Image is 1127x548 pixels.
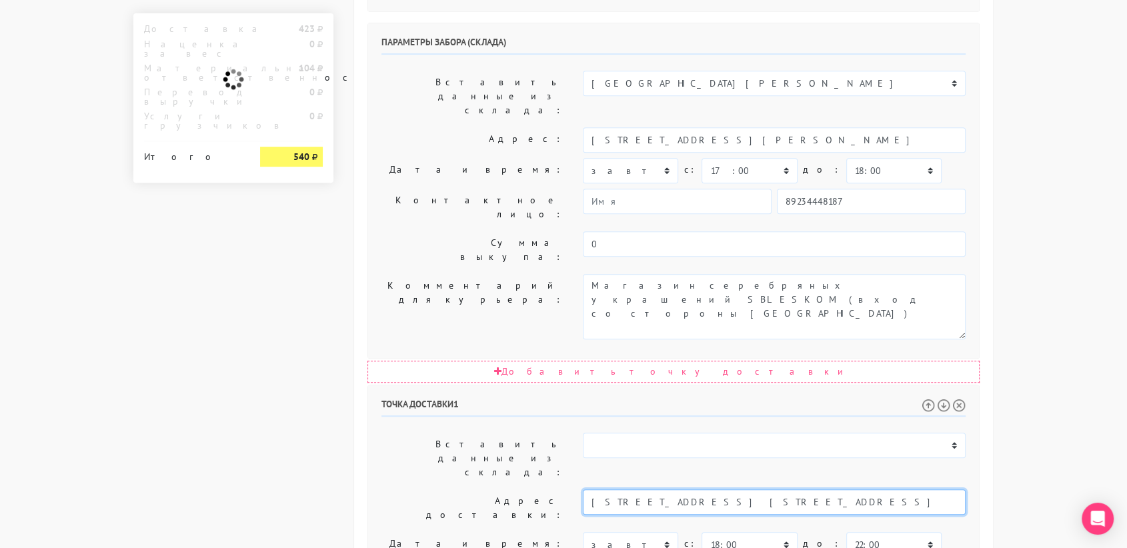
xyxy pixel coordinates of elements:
[381,37,966,55] h6: Параметры забора (склада)
[371,231,573,269] label: Сумма выкупа:
[134,87,250,106] div: Перевод выручки
[371,71,573,122] label: Вставить данные из склада:
[777,189,966,214] input: Телефон
[583,189,772,214] input: Имя
[221,67,245,91] img: ajax-loader.gif
[381,399,966,417] h6: Точка доставки
[803,158,841,181] label: до:
[371,189,573,226] label: Контактное лицо:
[367,361,980,383] div: Добавить точку доставки
[134,63,250,82] div: Материальная ответственность
[371,274,573,339] label: Комментарий для курьера:
[684,158,696,181] label: c:
[371,127,573,153] label: Адрес:
[293,151,309,163] strong: 540
[134,24,250,33] div: Доставка
[134,111,250,130] div: Услуги грузчиков
[371,158,573,183] label: Дата и время:
[134,39,250,58] div: Наценка за вес
[299,23,315,35] strong: 423
[371,489,573,527] label: Адрес доставки:
[453,398,459,410] span: 1
[1082,503,1114,535] div: Open Intercom Messenger
[371,433,573,484] label: Вставить данные из склада:
[144,147,240,161] div: Итого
